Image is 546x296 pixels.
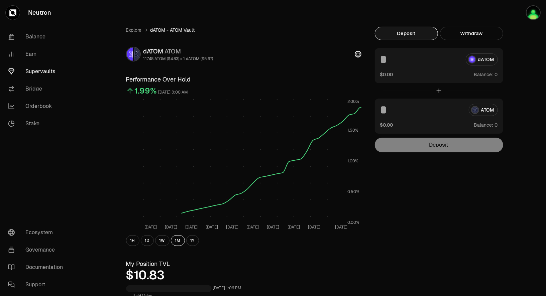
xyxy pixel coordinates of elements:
[226,225,238,230] tspan: [DATE]
[126,27,142,33] a: Explore
[186,235,199,246] button: 1Y
[380,71,393,78] button: $0.00
[347,220,359,225] tspan: 0.00%
[126,235,139,246] button: 1H
[526,5,541,20] img: STORE
[150,27,195,33] span: dATOM - ATOM Vault
[185,225,197,230] tspan: [DATE]
[206,225,218,230] tspan: [DATE]
[127,47,133,61] img: dATOM Logo
[165,47,181,55] span: ATOM
[347,128,358,133] tspan: 1.50%
[3,80,72,98] a: Bridge
[267,225,279,230] tspan: [DATE]
[474,71,494,78] span: Balance:
[144,225,156,230] tspan: [DATE]
[375,27,438,40] button: Deposit
[213,284,242,292] div: [DATE] 1:06 PM
[3,224,72,241] a: Ecosystem
[126,27,361,33] nav: breadcrumb
[3,45,72,63] a: Earn
[3,259,72,276] a: Documentation
[126,269,361,282] div: $10.83
[143,56,213,61] div: 1.1748 ATOM ($4.83) = 1 dATOM ($5.67)
[135,86,157,96] div: 1.99%
[335,225,347,230] tspan: [DATE]
[308,225,320,230] tspan: [DATE]
[246,225,259,230] tspan: [DATE]
[474,122,494,128] span: Balance:
[3,115,72,132] a: Stake
[3,98,72,115] a: Orderbook
[287,225,300,230] tspan: [DATE]
[347,158,358,164] tspan: 1.00%
[3,63,72,80] a: Supervaults
[171,235,185,246] button: 1M
[347,99,359,104] tspan: 2.00%
[126,75,361,84] h3: Performance Over Hold
[158,89,188,96] div: [DATE] 3:00 AM
[3,276,72,293] a: Support
[126,259,361,269] h3: My Position TVL
[440,27,503,40] button: Withdraw
[380,121,393,128] button: $0.00
[3,28,72,45] a: Balance
[3,241,72,259] a: Governance
[143,47,213,56] div: dATOM
[134,47,140,61] img: ATOM Logo
[165,225,177,230] tspan: [DATE]
[155,235,170,246] button: 1W
[347,189,359,194] tspan: 0.50%
[141,235,154,246] button: 1D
